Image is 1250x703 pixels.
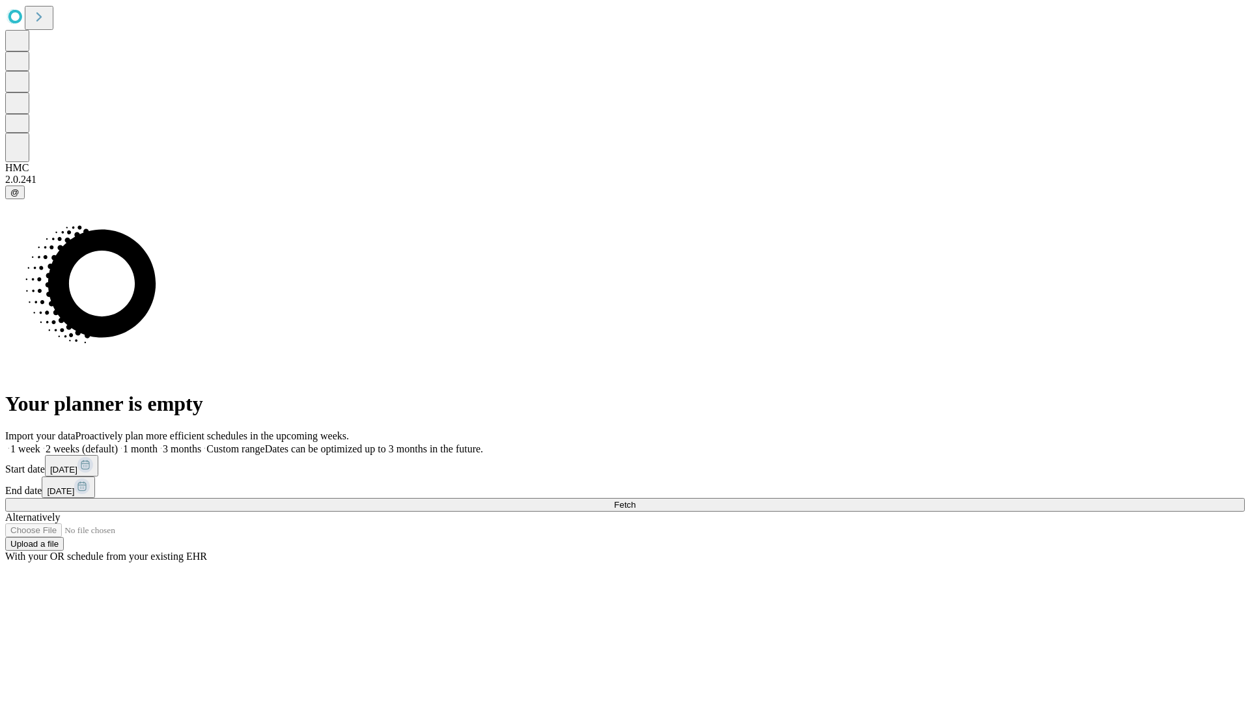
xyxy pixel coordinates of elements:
[46,443,118,454] span: 2 weeks (default)
[206,443,264,454] span: Custom range
[5,186,25,199] button: @
[123,443,158,454] span: 1 month
[5,455,1245,476] div: Start date
[265,443,483,454] span: Dates can be optimized up to 3 months in the future.
[5,174,1245,186] div: 2.0.241
[163,443,201,454] span: 3 months
[10,443,40,454] span: 1 week
[5,537,64,551] button: Upload a file
[50,465,77,475] span: [DATE]
[45,455,98,476] button: [DATE]
[42,476,95,498] button: [DATE]
[76,430,349,441] span: Proactively plan more efficient schedules in the upcoming weeks.
[10,187,20,197] span: @
[5,392,1245,416] h1: Your planner is empty
[614,500,635,510] span: Fetch
[5,430,76,441] span: Import your data
[5,512,60,523] span: Alternatively
[5,476,1245,498] div: End date
[5,498,1245,512] button: Fetch
[5,162,1245,174] div: HMC
[47,486,74,496] span: [DATE]
[5,551,207,562] span: With your OR schedule from your existing EHR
